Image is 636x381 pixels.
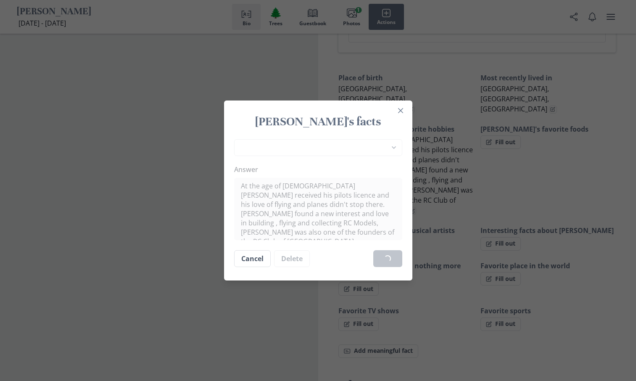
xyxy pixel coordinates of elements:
select: Question [234,139,402,156]
button: Close [394,104,407,117]
button: Delete [274,250,310,267]
button: Cancel [234,250,271,267]
textarea: At the age of [DEMOGRAPHIC_DATA] [PERSON_NAME] received his pilots licence and his love of flying... [234,178,402,240]
h1: [PERSON_NAME]'s facts [234,114,402,129]
label: Answer [234,164,397,175]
